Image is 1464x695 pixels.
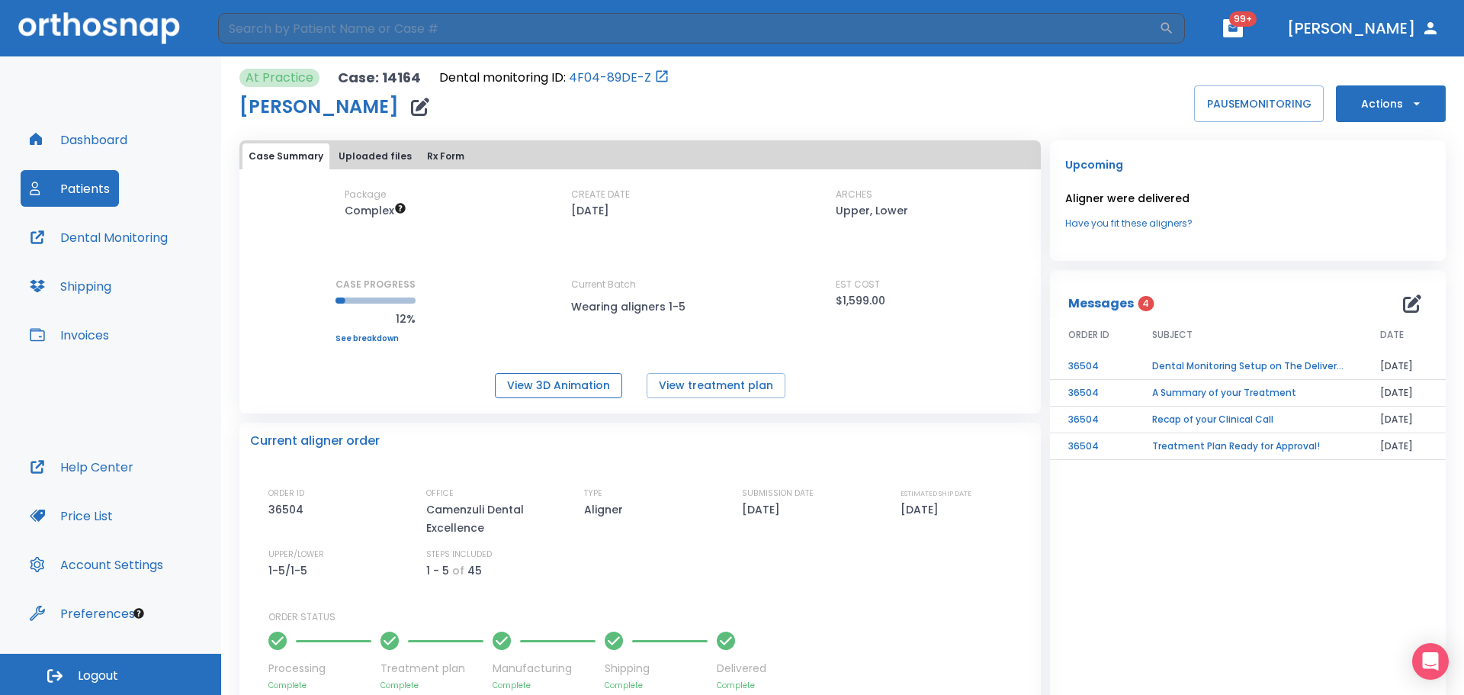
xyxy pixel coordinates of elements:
p: $1,599.00 [836,291,885,310]
p: CREATE DATE [571,188,630,201]
button: Preferences [21,595,144,632]
button: Dental Monitoring [21,219,177,256]
p: OFFICE [426,487,454,500]
span: ORDER ID [1068,328,1109,342]
td: 36504 [1050,353,1134,380]
p: ESTIMATED SHIP DATE [901,487,971,500]
div: tabs [242,143,1038,169]
p: Complete [380,680,483,691]
a: 4F04-89DE-Z [569,69,651,87]
img: Orthosnap [18,12,180,43]
p: Manufacturing [493,661,596,677]
button: Dashboard [21,121,136,158]
span: 4 [1138,296,1154,311]
p: Package [345,188,386,201]
button: Case Summary [242,143,329,169]
p: Complete [493,680,596,691]
p: Treatment plan [380,661,483,677]
div: Open Intercom Messenger [1412,643,1449,680]
p: Shipping [605,661,708,677]
button: Patients [21,170,119,207]
td: [DATE] [1362,380,1446,407]
span: Logout [78,668,118,684]
button: Price List [21,497,122,534]
p: Processing [268,661,371,677]
button: Uploaded files [332,143,418,169]
button: View treatment plan [647,373,785,398]
td: Dental Monitoring Setup on The Delivery Day [1134,353,1362,380]
td: [DATE] [1362,353,1446,380]
p: 36504 [268,500,309,519]
div: Open patient in dental monitoring portal [439,69,669,87]
p: Aligner [584,500,628,519]
button: Actions [1336,85,1446,122]
button: Shipping [21,268,120,304]
span: 99+ [1229,11,1257,27]
button: Account Settings [21,546,172,583]
div: Tooltip anchor [132,607,146,620]
p: Messages [1068,294,1134,313]
p: EST COST [836,278,880,291]
p: Delivered [717,661,766,677]
p: ARCHES [836,188,872,201]
p: Case: 14164 [338,69,421,87]
p: [DATE] [571,201,609,220]
p: Camenzuli Dental Excellence [426,500,556,537]
button: Help Center [21,449,143,485]
p: of [452,561,464,580]
button: [PERSON_NAME] [1281,14,1446,42]
p: Current Batch [571,278,708,291]
p: UPPER/LOWER [268,548,324,561]
p: Wearing aligners 1-5 [571,298,708,316]
a: See breakdown [335,334,416,343]
button: Rx Form [421,143,470,169]
p: Complete [605,680,708,691]
p: STEPS INCLUDED [426,548,492,561]
p: CASE PROGRESS [335,278,416,291]
p: At Practice [246,69,313,87]
p: 1-5/1-5 [268,561,313,580]
p: Upper, Lower [836,201,908,220]
p: 12% [335,310,416,328]
p: ORDER STATUS [268,610,1030,624]
td: 36504 [1050,433,1134,460]
p: Dental monitoring ID: [439,69,566,87]
td: Recap of your Clinical Call [1134,407,1362,433]
td: 36504 [1050,407,1134,433]
span: SUBJECT [1152,328,1193,342]
p: Upcoming [1065,156,1430,174]
p: Aligner were delivered [1065,189,1430,208]
td: A Summary of your Treatment [1134,380,1362,407]
p: SUBMISSION DATE [742,487,814,500]
button: PAUSEMONITORING [1194,85,1324,122]
p: [DATE] [901,500,944,519]
span: DATE [1380,328,1404,342]
td: 36504 [1050,380,1134,407]
p: 1 - 5 [426,561,449,580]
p: TYPE [584,487,602,500]
td: [DATE] [1362,433,1446,460]
button: Invoices [21,317,118,353]
td: Treatment Plan Ready for Approval! [1134,433,1362,460]
p: 45 [467,561,482,580]
p: Complete [717,680,766,691]
a: Have you fit these aligners? [1065,217,1430,230]
p: ORDER ID [268,487,304,500]
span: Up to 50 Steps (100 aligners) [345,203,406,218]
p: Current aligner order [250,432,380,450]
td: [DATE] [1362,407,1446,433]
p: [DATE] [742,500,785,519]
input: Search by Patient Name or Case # [218,13,1159,43]
button: View 3D Animation [495,373,622,398]
h1: [PERSON_NAME] [239,98,399,116]
p: Complete [268,680,371,691]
